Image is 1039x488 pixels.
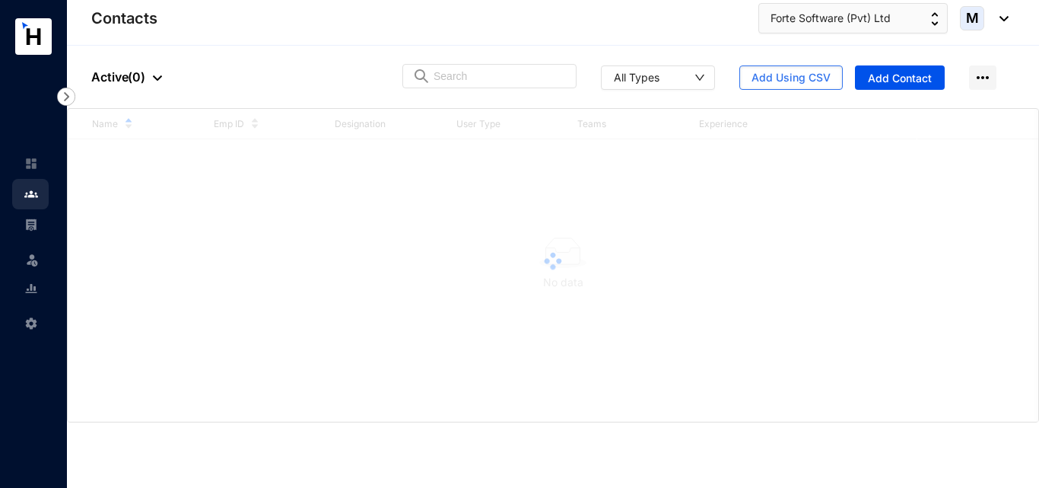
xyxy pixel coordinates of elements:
img: payroll-unselected.b590312f920e76f0c668.svg [24,218,38,231]
img: dropdown-black.8e83cc76930a90b1a4fdb6d089b7bf3a.svg [153,75,162,81]
li: Home [12,148,49,179]
button: All Types [601,65,715,90]
li: Contacts [12,179,49,209]
input: Search [434,65,567,88]
button: Add Using CSV [739,65,843,90]
img: nav-icon-right.af6afadce00d159da59955279c43614e.svg [57,88,75,106]
img: home-unselected.a29eae3204392db15eaf.svg [24,157,38,171]
img: people.b0bd17028ad2877b116a.svg [24,187,38,201]
button: Forte Software (Pvt) Ltd [758,3,948,33]
span: Forte Software (Pvt) Ltd [771,10,891,27]
span: Add Using CSV [751,70,831,85]
span: down [694,72,705,83]
img: leave-unselected.2934df6273408c3f84d9.svg [24,252,40,267]
span: Add Contact [868,71,932,86]
img: settings-unselected.1febfda315e6e19643a1.svg [24,317,38,330]
img: report-unselected.e6a6b4230fc7da01f883.svg [24,282,38,295]
img: more-horizontal.eedb2faff8778e1aceccc67cc90ae3cb.svg [969,65,996,90]
span: M [966,11,979,25]
li: Reports [12,273,49,304]
li: Payroll [12,209,49,240]
img: up-down-arrow.74152d26bf9780fbf563ca9c90304185.svg [931,12,939,26]
img: dropdown-black.8e83cc76930a90b1a4fdb6d089b7bf3a.svg [992,16,1009,21]
button: Add Contact [855,65,945,90]
img: search.8ce656024d3affaeffe32e5b30621cb7.svg [412,69,431,84]
div: All Types [614,69,659,85]
p: Active ( 0 ) [91,68,162,86]
p: Contacts [91,8,157,29]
